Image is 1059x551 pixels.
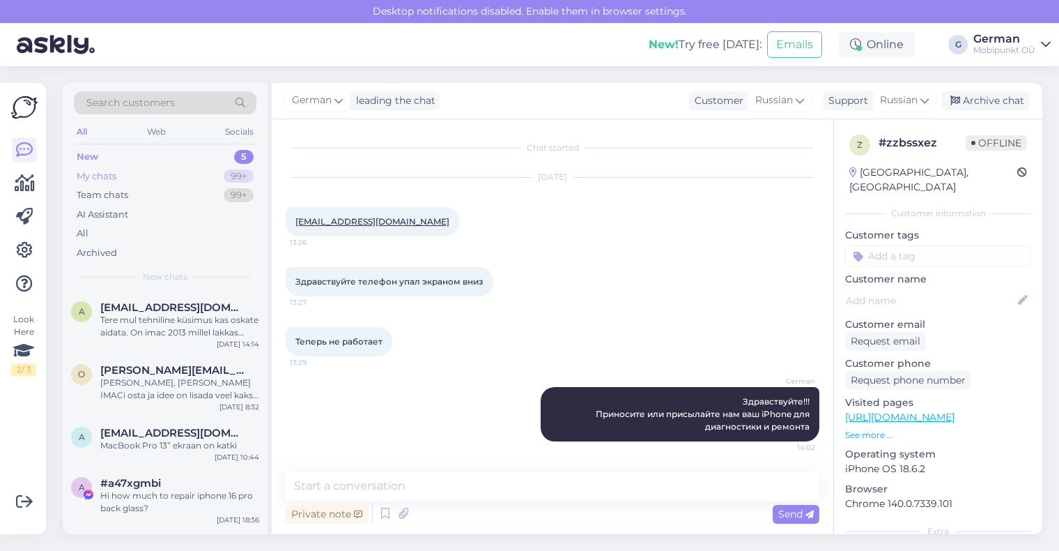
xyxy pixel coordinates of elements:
p: Customer tags [845,228,1031,243]
a: GermanMobipunkt OÜ [973,33,1051,56]
p: Chrome 140.0.7339.101 [845,497,1031,511]
p: Visited pages [845,395,1031,410]
div: Mobipunkt OÜ [973,45,1035,56]
div: Hi how much to repair iphone 16 pro back glass? [100,490,259,515]
div: Support [823,93,868,108]
span: Теперь не работает [295,336,382,347]
div: Customer [689,93,743,108]
div: leading the chat [350,93,435,108]
div: [DATE] 8:32 [219,402,259,412]
span: o [78,369,85,379]
div: Request phone number [845,371,971,390]
p: See more ... [845,429,1031,441]
div: [PERSON_NAME], [PERSON_NAME] IMACi osta ja idee on lisada veel kaks välist ekraani. Kas selline v... [100,377,259,402]
span: Russian [755,93,793,108]
span: z [857,139,863,150]
p: iPhone OS 18.6.2 [845,462,1031,476]
div: Customer information [845,207,1031,220]
div: Extra [845,525,1031,538]
span: 13:27 [290,297,342,308]
span: Send [778,508,814,520]
p: Customer name [845,272,1031,287]
div: [DATE] 14:14 [217,339,259,349]
button: Emails [767,31,822,58]
div: 99+ [224,169,254,183]
input: Add name [846,293,1015,308]
img: Askly Logo [11,94,38,121]
div: 2 / 3 [11,363,36,376]
b: New! [649,38,679,51]
span: Здравствуйте!!! Приносите или присылайте нам ваш iPhone для диагностики и ремонта [596,396,812,432]
span: Russian [880,93,918,108]
div: Try free [DATE]: [649,36,762,53]
span: Search customers [86,96,175,110]
div: [DATE] [286,171,819,183]
div: Online [839,32,915,57]
span: 14:02 [763,442,815,453]
a: [URL][DOMAIN_NAME] [845,411,954,423]
span: Offline [966,135,1027,151]
span: 13:29 [290,357,342,368]
div: Request email [845,332,926,351]
div: 99+ [224,188,254,202]
div: Socials [222,123,256,141]
span: #a47xgmbi [100,477,161,490]
p: Customer email [845,317,1031,332]
div: Private note [286,505,368,524]
div: Look Here [11,313,36,376]
div: All [74,123,90,141]
span: a [79,482,85,492]
span: German [292,93,332,108]
div: Web [144,123,169,141]
input: Add a tag [845,246,1031,266]
span: oliver.villo@gmail.com [100,364,245,377]
p: Operating system [845,447,1031,462]
span: German [763,376,815,386]
div: # zzbssxez [879,135,966,151]
div: All [77,227,88,241]
span: arno.ounvaart@gmail.com [100,301,245,314]
div: [DATE] 18:36 [217,515,259,525]
div: German [973,33,1035,45]
div: AI Assistant [77,208,128,222]
div: G [948,35,968,54]
div: Tere mul tehniline küsimus kas oskate aidata. On imac 2013 millel lakkas paarpäva tagasi inboxi m... [100,314,259,339]
span: New chats [143,271,187,283]
div: New [77,150,98,164]
span: arafin@me.com [100,427,245,439]
span: a [79,306,85,317]
div: [GEOGRAPHIC_DATA], [GEOGRAPHIC_DATA] [849,165,1017,195]
a: [EMAIL_ADDRESS][DOMAIN_NAME] [295,216,449,227]
p: Browser [845,482,1031,497]
div: Team chats [77,188,128,202]
div: [DATE] 10:44 [215,452,259,462]
span: Здравствуйте телефон упал экраном вниз [295,276,484,287]
div: Chat started [286,142,819,154]
p: Customer phone [845,356,1031,371]
div: MacBook Pro 13” ekraan on katki [100,439,259,452]
div: My chats [77,169,116,183]
span: a [79,432,85,442]
div: 5 [234,150,254,164]
div: Archive chat [942,91,1030,110]
div: Archived [77,246,117,260]
span: 13:26 [290,237,342,248]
